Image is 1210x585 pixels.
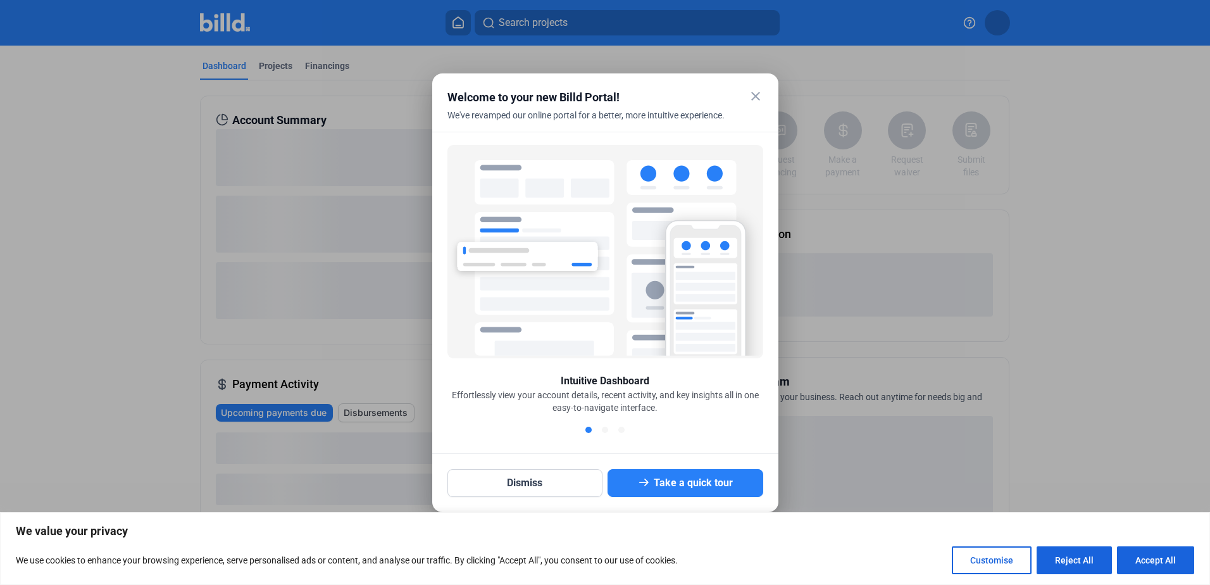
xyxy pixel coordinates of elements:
[16,553,678,568] p: We use cookies to enhance your browsing experience, serve personalised ads or content, and analys...
[1117,546,1194,574] button: Accept All
[608,469,763,497] button: Take a quick tour
[952,546,1032,574] button: Customise
[16,524,1194,539] p: We value your privacy
[1037,546,1112,574] button: Reject All
[447,109,732,137] div: We've revamped our online portal for a better, more intuitive experience.
[748,89,763,104] mat-icon: close
[447,389,763,414] div: Effortlessly view your account details, recent activity, and key insights all in one easy-to-navi...
[561,374,649,389] div: Intuitive Dashboard
[447,89,732,106] div: Welcome to your new Billd Portal!
[447,469,603,497] button: Dismiss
